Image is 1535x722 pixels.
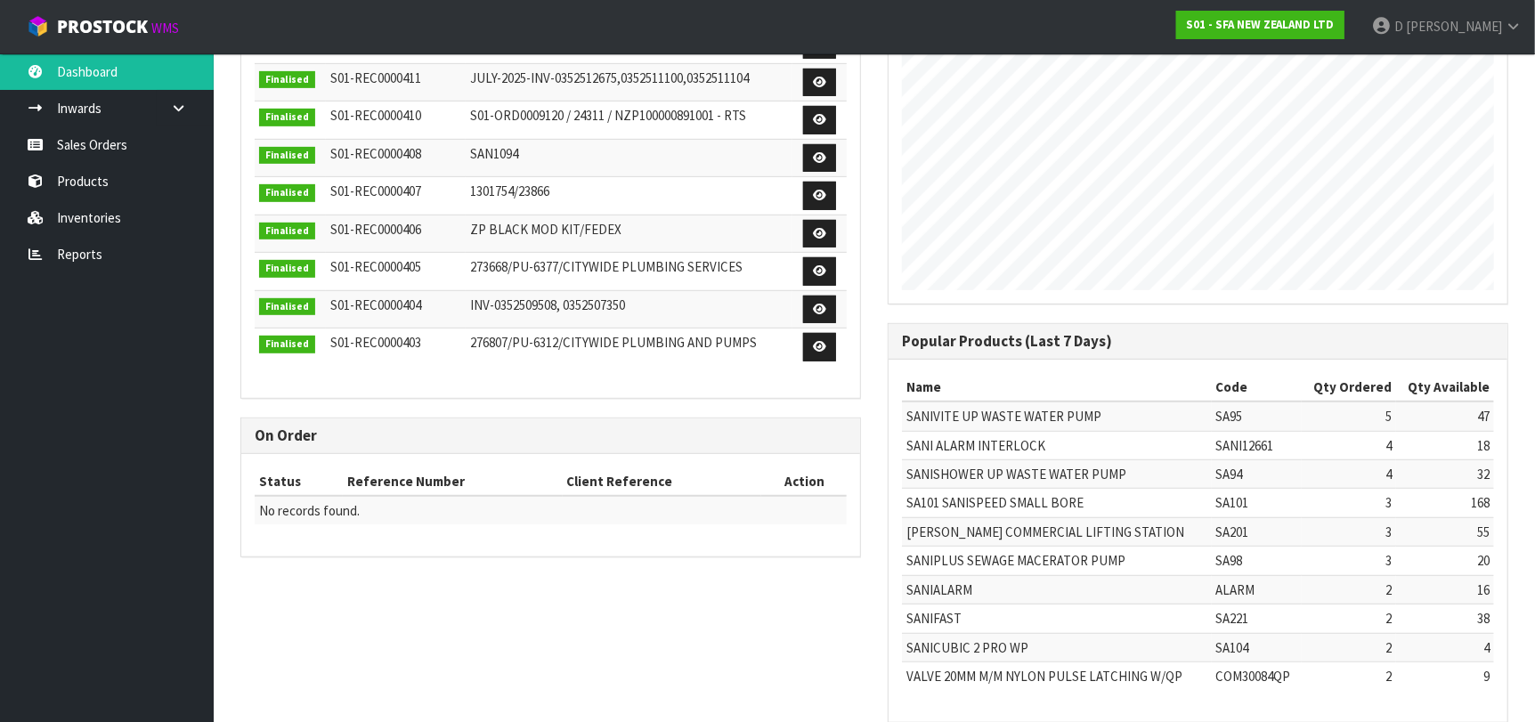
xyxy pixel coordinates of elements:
td: SANIFAST [902,604,1212,633]
span: ZP BLACK MOD KIT/FEDEX [470,221,621,238]
span: 1301754/23866 [470,183,549,199]
td: 55 [1396,517,1494,546]
td: 16 [1396,575,1494,604]
span: S01-REC0000406 [330,221,421,238]
span: S01-REC0000410 [330,107,421,124]
span: SAN1094 [470,145,518,162]
td: 2 [1302,661,1396,690]
h3: Popular Products (Last 7 Days) [902,333,1494,350]
span: Finalised [259,260,315,278]
td: 38 [1396,604,1494,633]
td: SANI ALARM INTERLOCK [902,431,1212,459]
span: S01-REC0000411 [330,69,421,86]
td: 168 [1396,489,1494,517]
td: SANI12661 [1212,431,1302,459]
td: SANICUBIC 2 PRO WP [902,633,1212,661]
td: SANIPLUS SEWAGE MACERATOR PUMP [902,547,1212,575]
th: Qty Available [1396,373,1494,402]
td: 4 [1396,633,1494,661]
td: SA221 [1212,604,1302,633]
td: VALVE 20MM M/M NYLON PULSE LATCHING W/QP [902,661,1212,690]
td: 47 [1396,402,1494,431]
span: JULY-2025-INV-0352512675,0352511100,0352511104 [470,69,749,86]
span: Finalised [259,336,315,353]
td: 9 [1396,661,1494,690]
span: Finalised [259,298,315,316]
td: 5 [1302,402,1396,431]
h3: On Order [255,427,847,444]
span: Finalised [259,147,315,165]
span: [PERSON_NAME] [1406,18,1502,35]
img: cube-alt.png [27,15,49,37]
span: ProStock [57,15,148,38]
span: Finalised [259,109,315,126]
strong: S01 - SFA NEW ZEALAND LTD [1186,17,1335,32]
th: Action [761,467,847,496]
span: S01-REC0000404 [330,296,421,313]
th: Code [1212,373,1302,402]
td: SANISHOWER UP WASTE WATER PUMP [902,459,1212,488]
td: SA98 [1212,547,1302,575]
td: SA101 SANISPEED SMALL BORE [902,489,1212,517]
span: Finalised [259,223,315,240]
td: 2 [1302,604,1396,633]
td: SANIVITE UP WASTE WATER PUMP [902,402,1212,431]
td: 20 [1396,547,1494,575]
td: SANIALARM [902,575,1212,604]
td: 3 [1302,489,1396,517]
span: S01-REC0000408 [330,145,421,162]
td: ALARM [1212,575,1302,604]
span: INV-0352509508, 0352507350 [470,296,625,313]
td: 4 [1302,431,1396,459]
th: Client Reference [563,467,762,496]
th: Qty Ordered [1302,373,1396,402]
span: S01-ORD0009120 / 24311 / NZP100000891001 - RTS [470,107,746,124]
td: 18 [1396,431,1494,459]
td: SA104 [1212,633,1302,661]
td: [PERSON_NAME] COMMERCIAL LIFTING STATION [902,517,1212,546]
td: 4 [1302,459,1396,488]
small: WMS [151,20,179,37]
span: S01-REC0000403 [330,334,421,351]
span: S01-REC0000407 [330,183,421,199]
span: D [1394,18,1403,35]
td: 32 [1396,459,1494,488]
th: Status [255,467,343,496]
td: No records found. [255,496,847,524]
td: SA94 [1212,459,1302,488]
th: Name [902,373,1212,402]
td: 3 [1302,547,1396,575]
span: Finalised [259,71,315,89]
span: Finalised [259,184,315,202]
th: Reference Number [343,467,563,496]
td: SA201 [1212,517,1302,546]
td: 2 [1302,633,1396,661]
td: SA95 [1212,402,1302,431]
td: 2 [1302,575,1396,604]
span: 276807/PU-6312/CITYWIDE PLUMBING AND PUMPS [470,334,757,351]
td: SA101 [1212,489,1302,517]
span: S01-REC0000405 [330,258,421,275]
td: 3 [1302,517,1396,546]
td: COM30084QP [1212,661,1302,690]
span: 273668/PU-6377/CITYWIDE PLUMBING SERVICES [470,258,743,275]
